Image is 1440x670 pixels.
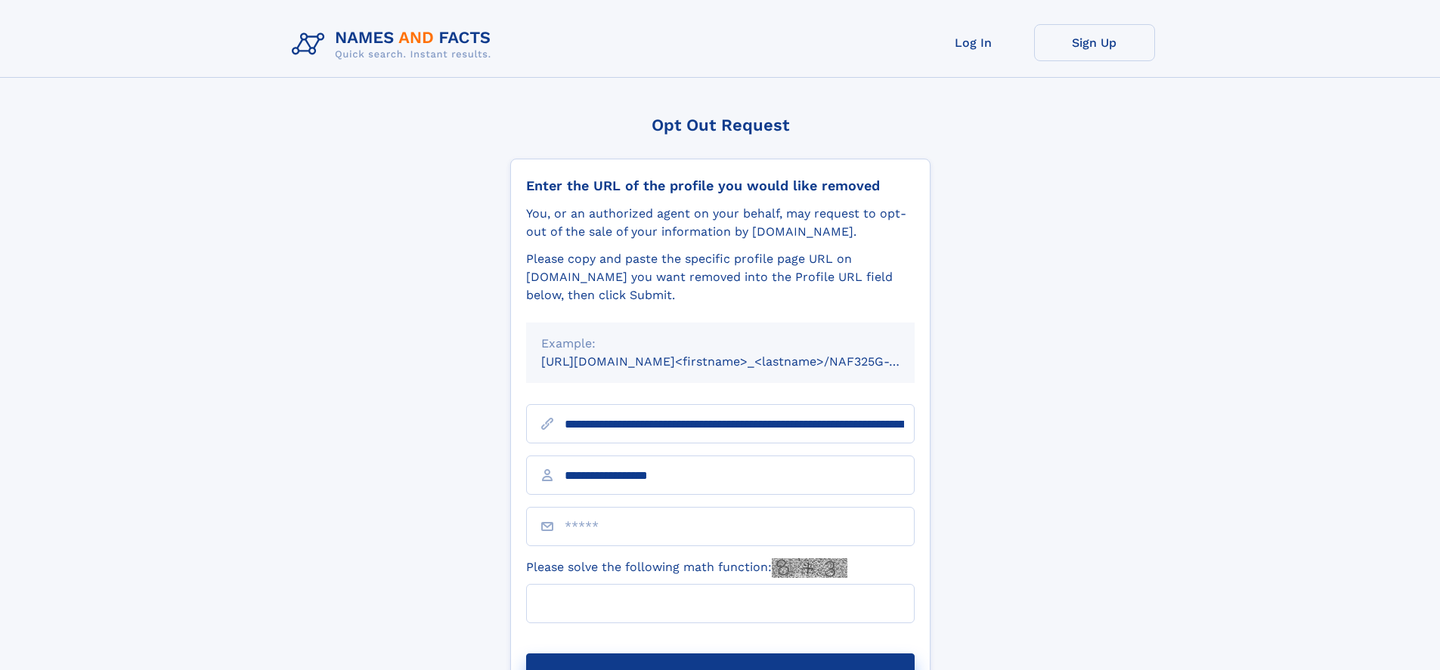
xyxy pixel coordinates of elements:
[913,24,1034,61] a: Log In
[286,24,503,65] img: Logo Names and Facts
[510,116,931,134] div: Opt Out Request
[1034,24,1155,61] a: Sign Up
[526,558,847,578] label: Please solve the following math function:
[541,335,900,353] div: Example:
[526,250,915,304] div: Please copy and paste the specific profile page URL on [DOMAIN_NAME] you want removed into the Pr...
[526,178,915,194] div: Enter the URL of the profile you would like removed
[541,354,943,369] small: [URL][DOMAIN_NAME]<firstname>_<lastname>/NAF325G-xxxxxxxx
[526,205,915,241] div: You, or an authorized agent on your behalf, may request to opt-out of the sale of your informatio...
